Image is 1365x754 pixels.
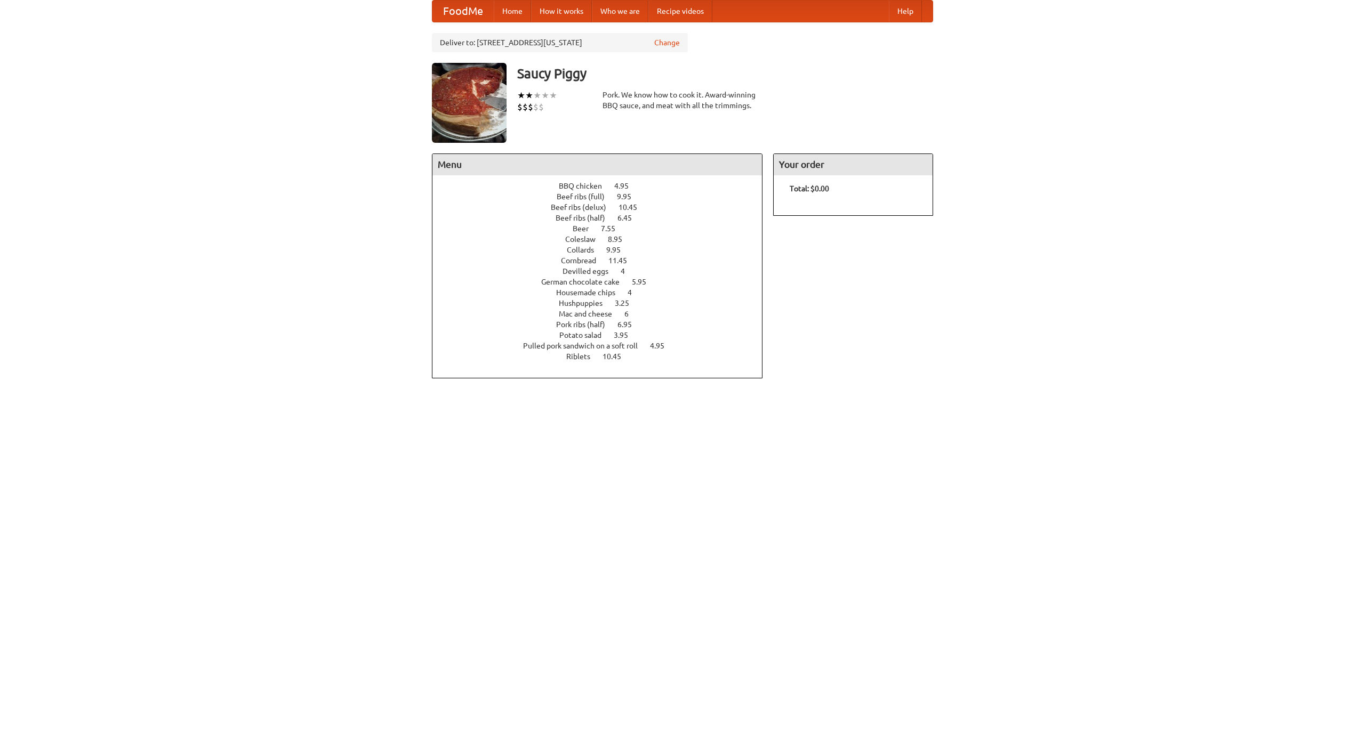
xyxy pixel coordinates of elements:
li: ★ [541,90,549,101]
li: $ [533,101,539,113]
span: Beef ribs (delux) [551,203,617,212]
span: BBQ chicken [559,182,613,190]
a: German chocolate cake 5.95 [541,278,666,286]
a: Beef ribs (half) 6.45 [556,214,652,222]
span: Housemade chips [556,288,626,297]
span: 9.95 [606,246,631,254]
span: 3.25 [615,299,640,307]
a: Collards 9.95 [567,246,640,254]
li: $ [523,101,528,113]
a: Housemade chips 4 [556,288,652,297]
a: Change [654,37,680,48]
a: Pork ribs (half) 6.95 [556,320,652,329]
a: Beer 7.55 [573,224,635,233]
a: Hushpuppies 3.25 [559,299,649,307]
span: Beef ribs (full) [557,192,615,201]
span: Riblets [566,352,601,361]
a: Home [494,1,531,22]
a: Beef ribs (full) 9.95 [557,192,651,201]
a: Coleslaw 8.95 [565,235,642,244]
a: Potato salad 3.95 [559,331,648,339]
a: FoodMe [432,1,494,22]
span: Beer [573,224,599,233]
li: ★ [549,90,557,101]
span: 4 [628,288,643,297]
span: Cornbread [561,256,607,265]
li: ★ [517,90,525,101]
span: Pork ribs (half) [556,320,616,329]
h4: Menu [432,154,762,175]
span: Coleslaw [565,235,606,244]
span: 6 [624,310,639,318]
a: Mac and cheese 6 [559,310,648,318]
span: Mac and cheese [559,310,623,318]
span: 3.95 [614,331,639,339]
span: Hushpuppies [559,299,613,307]
a: How it works [531,1,592,22]
span: 4.95 [650,342,675,350]
span: 8.95 [608,235,633,244]
span: 7.55 [601,224,626,233]
span: 11.45 [608,256,638,265]
li: $ [539,101,544,113]
span: 9.95 [617,192,642,201]
b: Total: $0.00 [790,184,829,193]
span: 10.45 [619,203,648,212]
span: Beef ribs (half) [556,214,616,222]
h3: Saucy Piggy [517,63,933,84]
a: Riblets 10.45 [566,352,641,361]
span: 4 [621,267,636,275]
span: 6.95 [617,320,643,329]
div: Deliver to: [STREET_ADDRESS][US_STATE] [432,33,688,52]
a: Cornbread 11.45 [561,256,647,265]
span: 10.45 [603,352,632,361]
a: Beef ribs (delux) 10.45 [551,203,657,212]
a: Who we are [592,1,648,22]
a: BBQ chicken 4.95 [559,182,648,190]
span: Collards [567,246,605,254]
span: German chocolate cake [541,278,630,286]
span: 6.45 [617,214,643,222]
a: Help [889,1,922,22]
li: $ [517,101,523,113]
img: angular.jpg [432,63,507,143]
span: Pulled pork sandwich on a soft roll [523,342,648,350]
a: Recipe videos [648,1,712,22]
span: Devilled eggs [563,267,619,275]
a: Pulled pork sandwich on a soft roll 4.95 [523,342,684,350]
span: Potato salad [559,331,612,339]
li: ★ [525,90,533,101]
li: ★ [533,90,541,101]
li: $ [528,101,533,113]
span: 5.95 [632,278,657,286]
span: 4.95 [614,182,639,190]
a: Devilled eggs 4 [563,267,645,275]
h4: Your order [774,154,933,175]
div: Pork. We know how to cook it. Award-winning BBQ sauce, and meat with all the trimmings. [603,90,762,111]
